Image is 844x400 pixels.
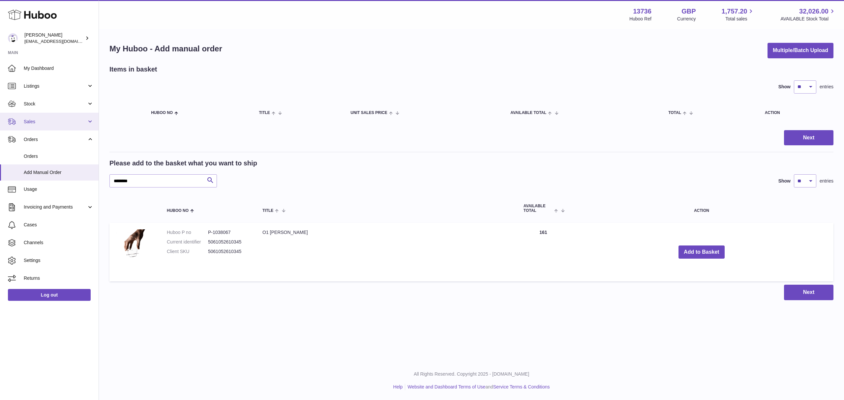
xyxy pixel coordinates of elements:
[24,101,87,107] span: Stock
[722,7,747,16] span: 1,757.20
[167,248,208,255] dt: Client SKU
[725,16,755,22] span: Total sales
[24,222,94,228] span: Cases
[208,229,249,236] dd: P-1038067
[681,7,696,16] strong: GBP
[820,84,833,90] span: entries
[765,111,827,115] div: Action
[768,43,833,58] button: Multiple/Batch Upload
[24,257,94,264] span: Settings
[799,7,829,16] span: 32,026.00
[517,223,570,281] td: 161
[407,384,485,389] a: Website and Dashboard Terms of Use
[24,204,87,210] span: Invoicing and Payments
[722,7,755,22] a: 1,757.20 Total sales
[109,43,222,54] h1: My Huboo - Add manual order
[24,39,97,44] span: [EMAIL_ADDRESS][DOMAIN_NAME]
[678,245,725,259] button: Add to Basket
[24,240,94,246] span: Channels
[677,16,696,22] div: Currency
[24,119,87,125] span: Sales
[109,65,157,74] h2: Items in basket
[167,229,208,236] dt: Huboo P no
[24,186,94,192] span: Usage
[259,111,270,115] span: Title
[668,111,681,115] span: Total
[208,248,249,255] dd: 5061052610345
[350,111,387,115] span: Unit Sales Price
[151,111,173,115] span: Huboo no
[24,169,94,176] span: Add Manual Order
[208,239,249,245] dd: 5061052610345
[109,159,257,168] h2: Please add to the basket what you want to ship
[778,178,791,184] label: Show
[104,371,839,377] p: All Rights Reserved. Copyright 2025 - [DOMAIN_NAME]
[8,289,91,301] a: Log out
[493,384,550,389] a: Service Terms & Conditions
[24,32,84,44] div: [PERSON_NAME]
[24,83,87,89] span: Listings
[24,136,87,143] span: Orders
[778,84,791,90] label: Show
[820,178,833,184] span: entries
[629,16,651,22] div: Huboo Ref
[784,285,833,300] button: Next
[24,275,94,281] span: Returns
[510,111,546,115] span: AVAILABLE Total
[262,209,273,213] span: Title
[167,239,208,245] dt: Current identifier
[116,229,149,273] img: O1 Brewer
[633,7,651,16] strong: 13736
[24,65,94,71] span: My Dashboard
[570,197,833,219] th: Action
[256,223,517,281] td: O1 [PERSON_NAME]
[167,209,189,213] span: Huboo no
[8,33,18,43] img: internalAdmin-13736@internal.huboo.com
[784,130,833,146] button: Next
[524,204,553,213] span: AVAILABLE Total
[24,153,94,159] span: Orders
[405,384,550,390] li: and
[780,16,836,22] span: AVAILABLE Stock Total
[393,384,403,389] a: Help
[780,7,836,22] a: 32,026.00 AVAILABLE Stock Total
